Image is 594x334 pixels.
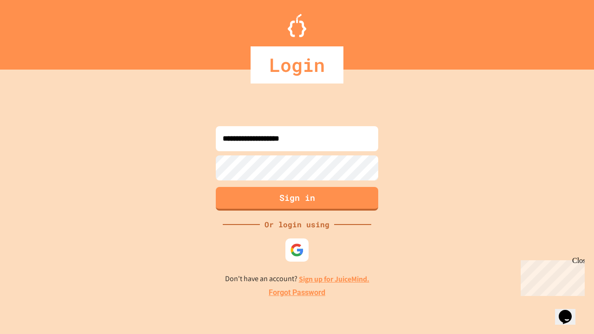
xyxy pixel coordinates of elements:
img: Logo.svg [288,14,306,37]
div: Chat with us now!Close [4,4,64,59]
img: google-icon.svg [290,243,304,257]
button: Sign in [216,187,378,211]
iframe: chat widget [555,297,585,325]
p: Don't have an account? [225,273,369,285]
iframe: chat widget [517,257,585,296]
a: Forgot Password [269,287,325,298]
a: Sign up for JuiceMind. [299,274,369,284]
div: Login [251,46,343,83]
div: Or login using [260,219,334,230]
